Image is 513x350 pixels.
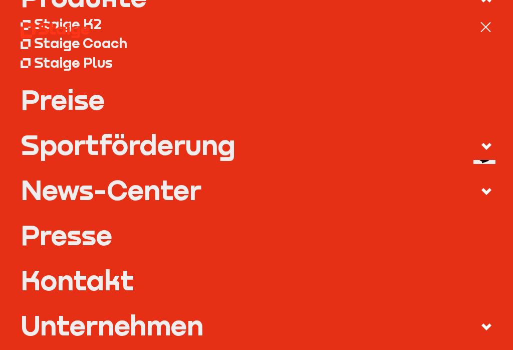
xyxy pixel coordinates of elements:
[21,311,203,338] div: Unternehmen
[21,86,493,113] a: Preise
[21,131,235,158] div: Sportförderung
[469,160,503,192] iframe: chat widget
[21,176,201,203] div: News-Center
[34,16,102,33] div: Staige K2
[21,15,493,34] a: Staige K2
[21,221,493,248] a: Presse
[34,35,127,52] div: Staige Coach
[21,34,493,53] a: Staige Coach
[21,266,493,293] a: Kontakt
[34,54,112,71] div: Staige Plus
[21,53,493,72] a: Staige Plus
